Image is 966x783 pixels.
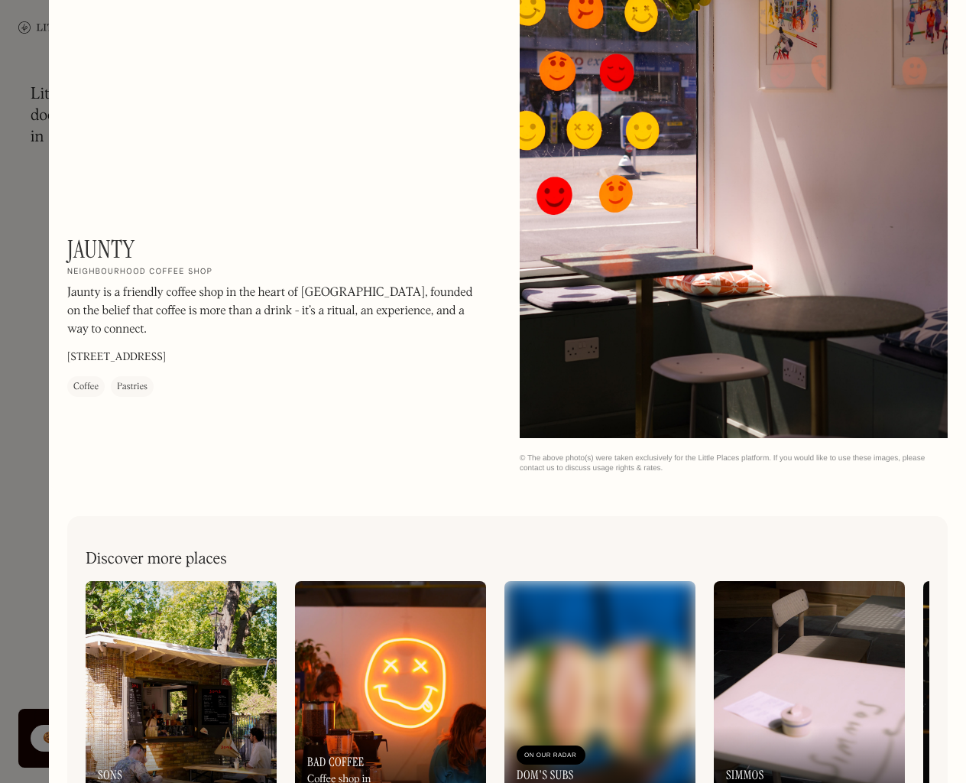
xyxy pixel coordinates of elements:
[98,768,122,782] h3: Sons
[726,768,764,782] h3: Simmos
[307,755,365,769] h3: Bad Coffee
[524,748,578,763] div: On Our Radar
[117,380,147,395] div: Pastries
[520,453,948,473] div: © The above photo(s) were taken exclusively for the Little Places platform. If you would like to ...
[86,550,227,569] h2: Discover more places
[517,768,574,782] h3: Dom's Subs
[67,284,480,340] p: Jaunty is a friendly coffee shop in the heart of [GEOGRAPHIC_DATA], founded on the belief that co...
[67,268,212,278] h2: Neighbourhood coffee shop
[67,350,166,366] p: [STREET_ADDRESS]
[73,380,99,395] div: Coffee
[67,235,135,264] h1: Jaunty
